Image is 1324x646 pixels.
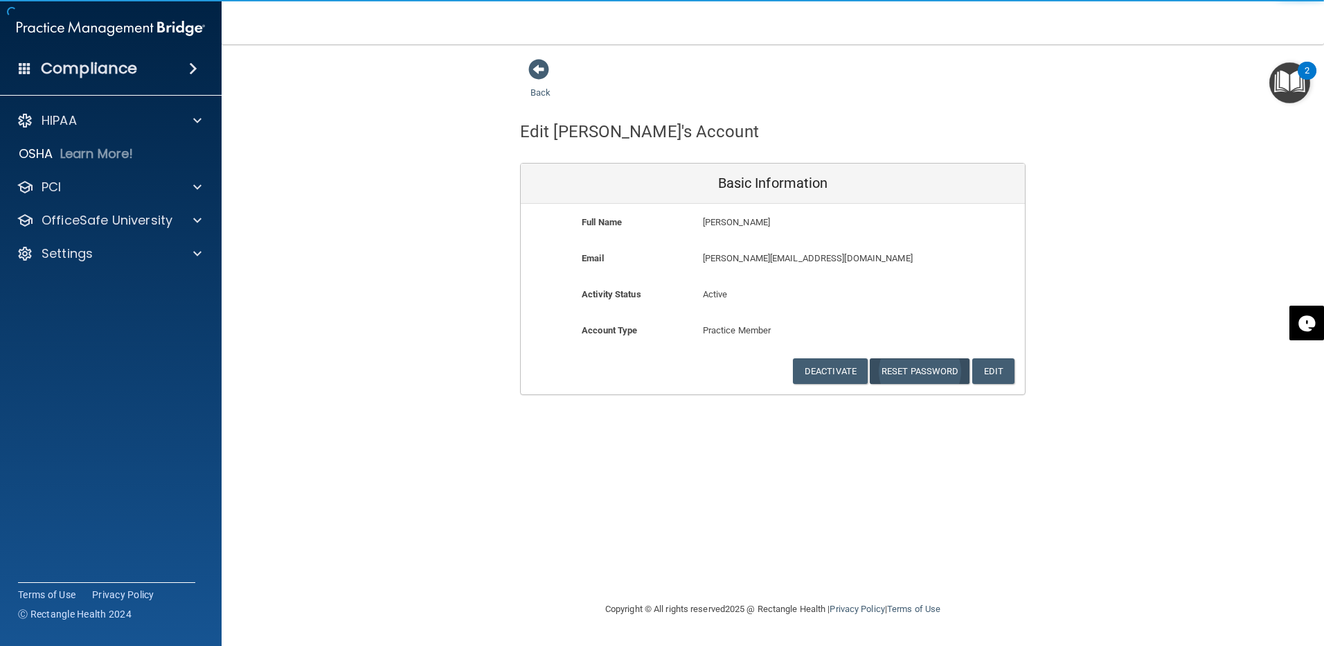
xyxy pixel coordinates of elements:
[17,15,205,42] img: PMB logo
[582,325,637,335] b: Account Type
[1269,62,1310,103] button: Open Resource Center, 2 new notifications
[17,245,202,262] a: Settings
[703,286,843,303] p: Active
[92,588,154,602] a: Privacy Policy
[18,607,132,621] span: Ⓒ Rectangle Health 2024
[703,214,924,231] p: [PERSON_NAME]
[870,358,969,384] button: Reset Password
[42,245,93,262] p: Settings
[42,112,77,129] p: HIPAA
[972,358,1014,384] button: Edit
[60,146,134,162] p: Learn More!
[18,588,75,602] a: Terms of Use
[42,179,61,195] p: PCI
[19,146,53,162] p: OSHA
[520,123,759,141] h4: Edit [PERSON_NAME]'s Account
[830,604,884,614] a: Privacy Policy
[887,604,940,614] a: Terms of Use
[582,253,604,263] b: Email
[793,358,868,384] button: Deactivate
[530,71,551,98] a: Back
[520,587,1026,631] div: Copyright © All rights reserved 2025 @ Rectangle Health | |
[17,212,202,229] a: OfficeSafe University
[41,59,137,78] h4: Compliance
[42,212,172,229] p: OfficeSafe University
[582,289,641,299] b: Activity Status
[582,217,622,227] b: Full Name
[17,179,202,195] a: PCI
[521,164,1025,204] div: Basic Information
[703,322,843,339] p: Practice Member
[703,250,924,267] p: [PERSON_NAME][EMAIL_ADDRESS][DOMAIN_NAME]
[17,112,202,129] a: HIPAA
[1305,71,1309,89] div: 2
